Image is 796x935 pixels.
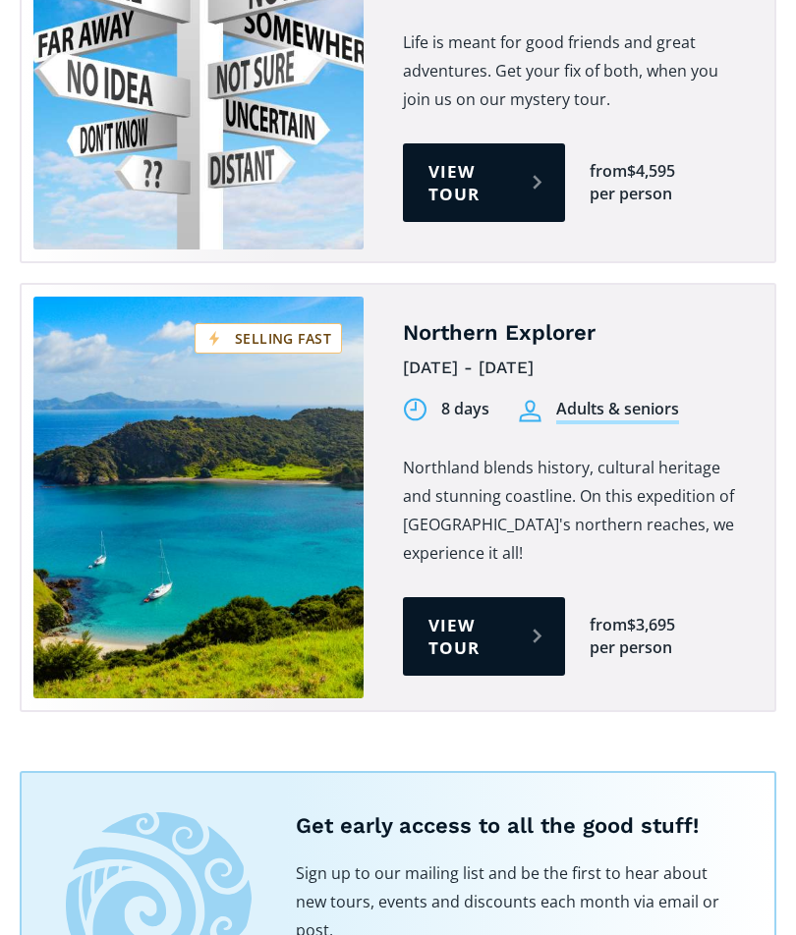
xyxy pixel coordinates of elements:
[441,398,450,420] div: 8
[296,812,730,841] h5: Get early access to all the good stuff!
[454,398,489,420] div: days
[556,398,679,424] div: Adults & seniors
[590,636,672,659] div: per person
[590,183,672,205] div: per person
[403,28,745,114] p: Life is meant for good friends and great adventures. Get your fix of both, when you join us on ou...
[403,353,745,383] div: [DATE] - [DATE]
[403,319,745,348] h4: Northern Explorer
[403,597,565,676] a: View tour
[627,614,675,636] div: $3,695
[403,454,745,568] p: Northland blends history, cultural heritage and stunning coastline. On this expedition of [GEOGRA...
[403,143,565,222] a: View tour
[590,614,627,636] div: from
[627,160,675,183] div: $4,595
[590,160,627,183] div: from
